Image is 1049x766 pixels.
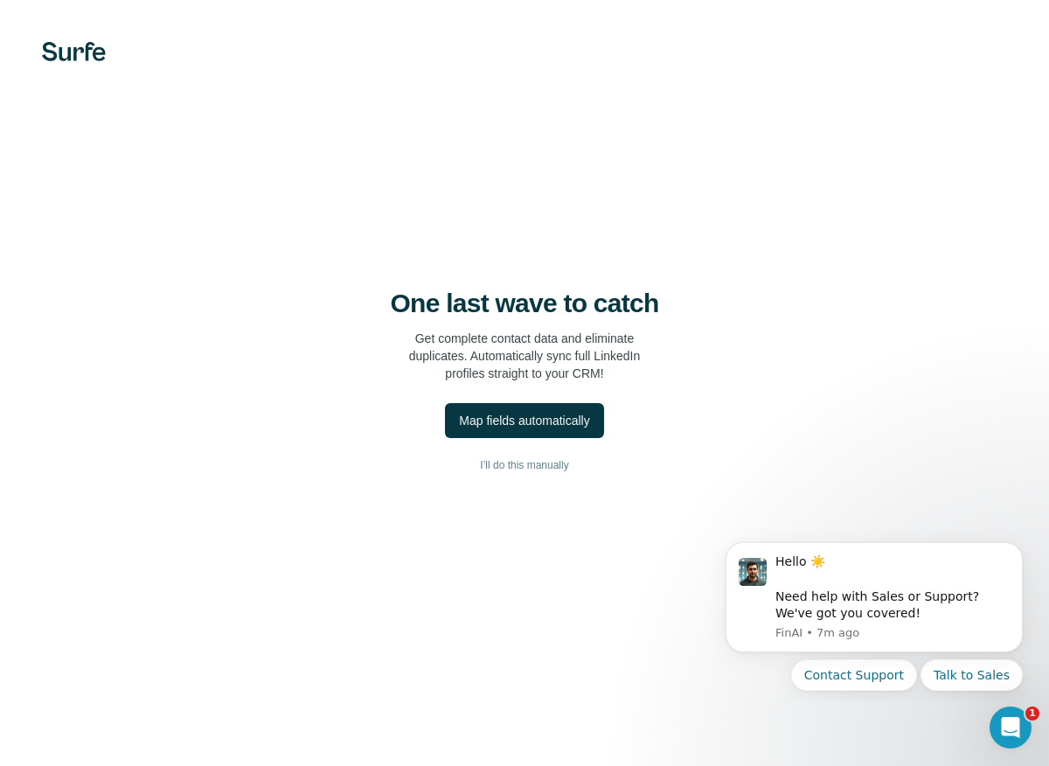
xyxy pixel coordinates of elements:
img: Surfe's logo [42,42,106,61]
iframe: Intercom live chat [990,707,1032,749]
span: 1 [1025,707,1039,721]
button: Map fields automatically [445,403,603,438]
iframe: Intercom notifications message [699,526,1049,701]
span: I’ll do this manually [480,457,568,473]
div: Map fields automatically [459,412,589,429]
p: Get complete contact data and eliminate duplicates. Automatically sync full LinkedIn profiles str... [409,330,641,382]
h4: One last wave to catch [391,288,659,319]
button: I’ll do this manually [35,452,1014,478]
